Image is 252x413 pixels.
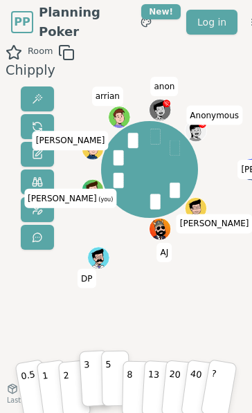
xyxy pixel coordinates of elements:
span: Click to change your name [78,269,96,288]
button: Click to change your avatar [82,180,103,201]
p: 5 [105,355,111,402]
button: New! [134,10,159,35]
span: PP [14,14,30,30]
span: Click to change your name [24,189,116,208]
span: Last updated: [DATE] [7,396,78,404]
button: 5 [101,351,130,407]
div: Chipply [6,61,75,81]
p: ? [205,364,218,411]
p: 1 [41,366,53,413]
button: Change name [21,142,54,167]
span: Click to change your name [151,77,179,96]
span: Click to change your name [157,243,172,262]
button: Version0.9.3 [7,383,73,394]
p: 8 [126,365,132,412]
button: Reset votes [21,114,54,139]
span: Planning Poker [39,3,100,42]
span: Click to change your name [33,131,109,150]
p: 13 [146,365,160,412]
button: Send feedback [21,225,54,250]
button: 3 [79,350,110,407]
span: (you) [97,196,114,203]
a: Log in [186,10,237,35]
span: Click to change your name [186,106,242,125]
div: New! [141,4,181,19]
p: 40 [186,364,203,412]
button: Add as favourite [6,44,22,61]
a: PPPlanning Poker [11,3,100,42]
p: 2 [62,366,73,413]
button: Reveal votes [21,86,54,111]
button: Change avatar [21,197,54,222]
span: Click to change your name [92,86,123,106]
p: 3 [83,355,91,402]
button: Watch only [21,169,54,194]
span: Room [28,44,53,61]
p: 20 [165,365,181,412]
